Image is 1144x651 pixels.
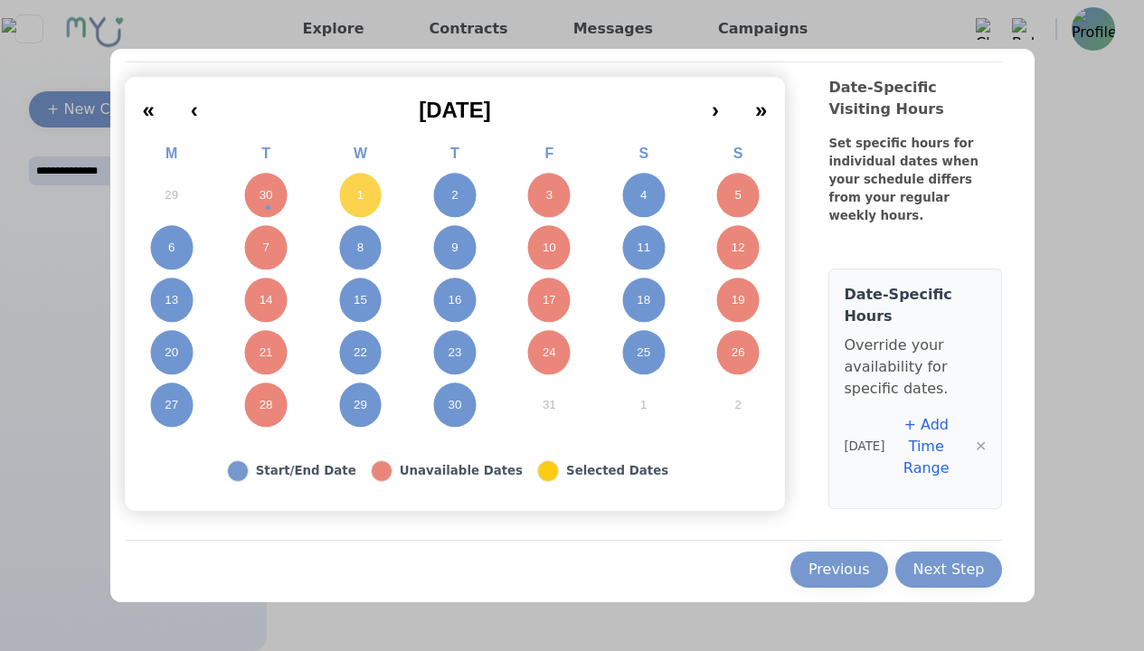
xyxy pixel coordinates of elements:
abbr: October 27, 2025 [165,397,178,413]
abbr: October 20, 2025 [165,344,178,361]
button: October 11, 2025 [597,222,691,274]
abbr: October 1, 2025 [357,187,364,203]
abbr: September 29, 2025 [165,187,178,203]
button: + Add Time Range [884,414,968,479]
abbr: October 22, 2025 [354,344,367,361]
button: ‹ [173,84,216,124]
button: November 2, 2025 [691,379,785,431]
button: October 6, 2025 [125,222,219,274]
abbr: Friday [544,146,553,161]
abbr: October 10, 2025 [543,240,556,256]
button: Next Step [895,552,1003,588]
abbr: October 24, 2025 [543,344,556,361]
abbr: Tuesday [261,146,270,161]
button: October 1, 2025 [313,169,407,222]
div: Selected Dates [566,462,668,480]
button: October 24, 2025 [502,326,596,379]
abbr: November 1, 2025 [640,397,647,413]
abbr: October 17, 2025 [543,292,556,308]
abbr: October 9, 2025 [451,240,458,256]
button: October 3, 2025 [502,169,596,222]
button: October 26, 2025 [691,326,785,379]
abbr: October 26, 2025 [732,344,745,361]
div: Set specific hours for individual dates when your schedule differs from your regular weekly hours. [828,135,985,247]
button: October 20, 2025 [125,326,219,379]
abbr: October 31, 2025 [543,397,556,413]
abbr: October 3, 2025 [546,187,553,203]
button: « [125,84,173,124]
abbr: October 21, 2025 [260,344,273,361]
div: Next Step [913,559,985,580]
span: [DATE] [419,98,491,122]
abbr: October 4, 2025 [640,187,647,203]
abbr: Saturday [638,146,648,161]
button: October 8, 2025 [313,222,407,274]
button: October 17, 2025 [502,274,596,326]
abbr: October 15, 2025 [354,292,367,308]
button: October 23, 2025 [408,326,502,379]
abbr: October 25, 2025 [637,344,650,361]
button: October 31, 2025 [502,379,596,431]
button: Previous [790,552,888,588]
button: October 9, 2025 [408,222,502,274]
button: September 29, 2025 [125,169,219,222]
abbr: October 14, 2025 [260,292,273,308]
abbr: Thursday [450,146,459,161]
p: Override your availability for specific dates. [844,335,987,400]
abbr: October 19, 2025 [732,292,745,308]
div: Date-Specific Visiting Hours [828,77,1002,135]
abbr: October 18, 2025 [637,292,650,308]
h4: Date-Specific Hours [844,284,987,327]
abbr: October 16, 2025 [449,292,462,308]
button: October 27, 2025 [125,379,219,431]
abbr: October 11, 2025 [637,240,650,256]
abbr: October 23, 2025 [449,344,462,361]
button: October 10, 2025 [502,222,596,274]
button: October 28, 2025 [219,379,313,431]
button: October 16, 2025 [408,274,502,326]
abbr: October 30, 2025 [449,397,462,413]
div: Previous [808,559,870,580]
div: Unavailable Dates [400,462,523,480]
button: › [694,84,737,124]
button: October 4, 2025 [597,169,691,222]
button: October 30, 2025 [408,379,502,431]
button: October 5, 2025 [691,169,785,222]
abbr: Monday [165,146,177,161]
abbr: November 2, 2025 [734,397,741,413]
button: October 7, 2025 [219,222,313,274]
abbr: October 12, 2025 [732,240,745,256]
button: October 22, 2025 [313,326,407,379]
abbr: October 29, 2025 [354,397,367,413]
button: October 13, 2025 [125,274,219,326]
button: ✕ [975,436,987,458]
button: [DATE] [216,84,694,124]
abbr: Wednesday [354,146,367,161]
button: October 18, 2025 [597,274,691,326]
button: October 12, 2025 [691,222,785,274]
span: [DATE] [844,438,884,456]
button: October 19, 2025 [691,274,785,326]
button: October 29, 2025 [313,379,407,431]
abbr: September 30, 2025 [260,187,273,203]
button: » [737,84,785,124]
abbr: October 2, 2025 [451,187,458,203]
button: September 30, 2025 [219,169,313,222]
abbr: October 6, 2025 [168,240,175,256]
button: October 2, 2025 [408,169,502,222]
abbr: October 5, 2025 [734,187,741,203]
abbr: October 8, 2025 [357,240,364,256]
button: November 1, 2025 [597,379,691,431]
div: Start/End Date [256,462,356,480]
abbr: October 7, 2025 [262,240,269,256]
button: October 15, 2025 [313,274,407,326]
abbr: October 28, 2025 [260,397,273,413]
button: October 14, 2025 [219,274,313,326]
button: October 21, 2025 [219,326,313,379]
abbr: October 13, 2025 [165,292,178,308]
button: October 25, 2025 [597,326,691,379]
abbr: Sunday [733,146,743,161]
